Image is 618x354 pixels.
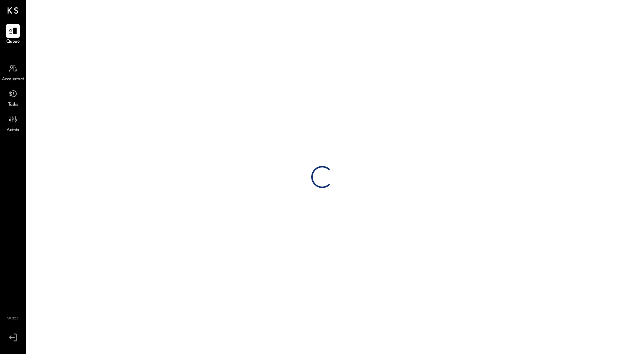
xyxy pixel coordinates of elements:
a: Queue [0,24,25,45]
span: Queue [6,39,20,45]
a: Accountant [0,61,25,83]
span: Admin [7,127,19,134]
a: Tasks [0,87,25,108]
span: Tasks [8,102,18,108]
a: Admin [0,112,25,134]
span: Accountant [2,76,24,83]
